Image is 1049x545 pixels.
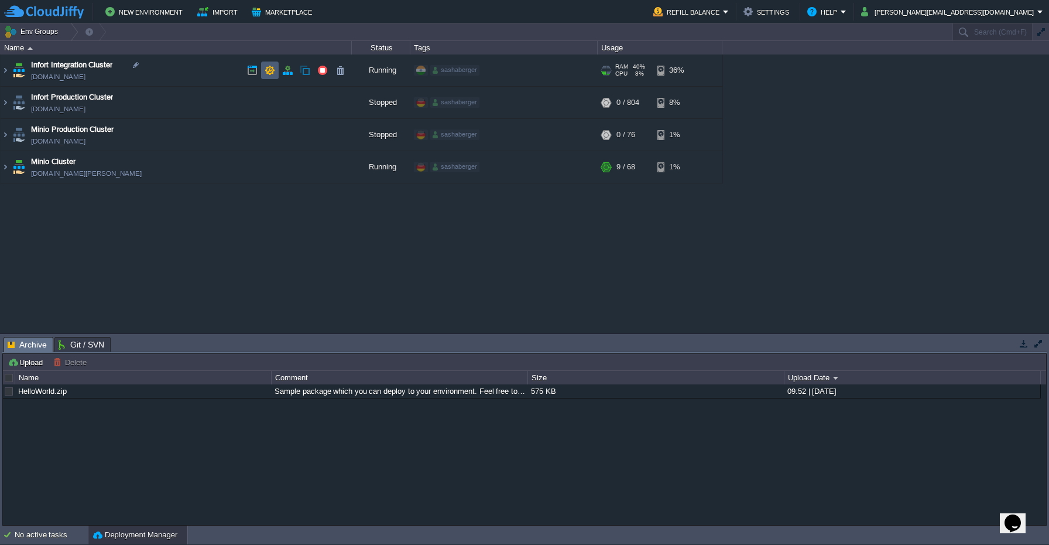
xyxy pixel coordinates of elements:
[657,54,695,86] div: 36%
[31,156,76,168] a: Minio Cluster
[633,63,645,70] span: 40%
[430,97,479,108] div: sashaberger
[4,5,84,19] img: CloudJiffy
[93,529,177,541] button: Deployment Manager
[53,357,90,367] button: Delete
[528,384,783,398] div: 575 KB
[616,119,635,151] div: 0 / 76
[28,47,33,50] img: AMDAwAAAACH5BAEAAAAALAAAAAABAAEAAAICRAEAOw==
[31,59,112,71] a: Infort Integration Cluster
[31,71,85,83] a: [DOMAIN_NAME]
[18,387,67,396] a: HelloWorld.zip
[861,5,1037,19] button: [PERSON_NAME][EMAIL_ADDRESS][DOMAIN_NAME]
[197,5,241,19] button: Import
[11,54,27,86] img: AMDAwAAAACH5BAEAAAAALAAAAAABAAEAAAICRAEAOw==
[615,63,628,70] span: RAM
[743,5,793,19] button: Settings
[1,54,10,86] img: AMDAwAAAACH5BAEAAAAALAAAAAABAAEAAAICRAEAOw==
[352,41,410,54] div: Status
[657,151,695,183] div: 1%
[785,371,1040,384] div: Upload Date
[59,338,104,352] span: Git / SVN
[1,87,10,118] img: AMDAwAAAACH5BAEAAAAALAAAAAABAAEAAAICRAEAOw==
[31,168,142,179] a: [DOMAIN_NAME][PERSON_NAME]
[272,384,527,398] div: Sample package which you can deploy to your environment. Feel free to delete and upload a package...
[352,87,410,118] div: Stopped
[4,23,62,40] button: Env Groups
[598,41,722,54] div: Usage
[15,526,88,544] div: No active tasks
[1,151,10,183] img: AMDAwAAAACH5BAEAAAAALAAAAAABAAEAAAICRAEAOw==
[31,135,85,147] a: [DOMAIN_NAME]
[352,119,410,151] div: Stopped
[31,103,85,115] a: [DOMAIN_NAME]
[632,70,644,77] span: 8%
[11,87,27,118] img: AMDAwAAAACH5BAEAAAAALAAAAAABAAEAAAICRAEAOw==
[272,371,527,384] div: Comment
[430,65,479,76] div: sashaberger
[1000,498,1037,533] iframe: chat widget
[657,119,695,151] div: 1%
[352,151,410,183] div: Running
[615,70,628,77] span: CPU
[430,162,479,172] div: sashaberger
[657,87,695,118] div: 8%
[529,371,784,384] div: Size
[252,5,316,19] button: Marketplace
[807,5,841,19] button: Help
[430,130,479,140] div: sashaberger
[653,5,723,19] button: Refill Balance
[616,87,639,118] div: 0 / 804
[1,41,351,54] div: Name
[11,119,27,151] img: AMDAwAAAACH5BAEAAAAALAAAAAABAAEAAAICRAEAOw==
[411,41,597,54] div: Tags
[105,5,186,19] button: New Environment
[616,151,635,183] div: 9 / 68
[31,91,113,103] a: Infort Production Cluster
[31,124,114,135] a: Minio Production Cluster
[1,119,10,151] img: AMDAwAAAACH5BAEAAAAALAAAAAABAAEAAAICRAEAOw==
[11,151,27,183] img: AMDAwAAAACH5BAEAAAAALAAAAAABAAEAAAICRAEAOw==
[8,338,47,352] span: Archive
[784,384,1040,398] div: 09:52 | [DATE]
[16,371,271,384] div: Name
[352,54,410,86] div: Running
[8,357,46,367] button: Upload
